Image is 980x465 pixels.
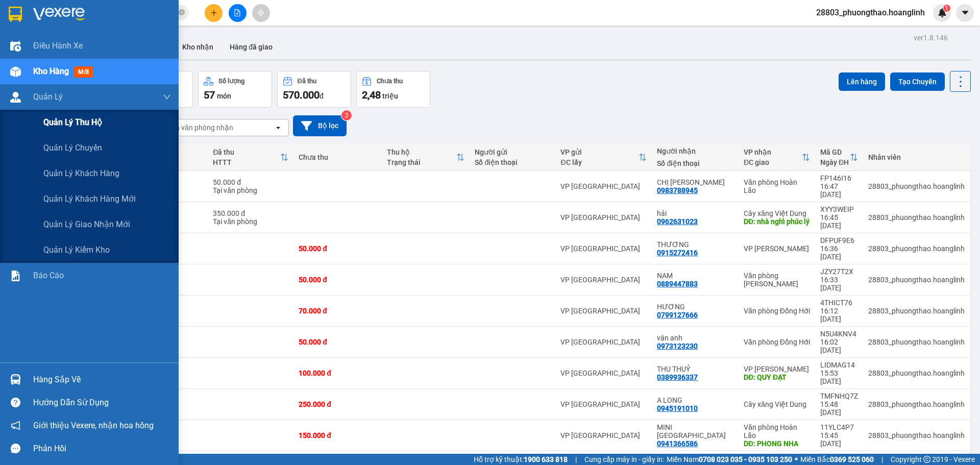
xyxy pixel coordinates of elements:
[657,334,733,342] div: vân anh
[560,307,647,315] div: VP [GEOGRAPHIC_DATA]
[205,4,223,22] button: plus
[208,144,293,171] th: Toggle SortBy
[299,276,377,284] div: 50.000 đ
[11,444,20,453] span: message
[868,369,965,377] div: 28803_phuongthao.hoanglinh
[293,115,347,136] button: Bộ lọc
[739,144,815,171] th: Toggle SortBy
[257,9,264,16] span: aim
[555,144,652,171] th: Toggle SortBy
[868,153,965,161] div: Nhân viên
[744,272,810,288] div: Văn phòng [PERSON_NAME]
[657,186,698,194] div: 0983788945
[10,41,21,52] img: warehouse-icon
[320,92,324,100] span: đ
[560,400,647,408] div: VP [GEOGRAPHIC_DATA]
[204,89,215,101] span: 57
[744,209,810,217] div: Cây xăng Việt Dung
[382,144,470,171] th: Toggle SortBy
[11,398,20,407] span: question-circle
[387,148,457,156] div: Thu hộ
[33,90,63,103] span: Quản Lý
[657,249,698,257] div: 0915272416
[213,148,280,156] div: Đã thu
[938,8,947,17] img: icon-new-feature
[575,454,577,465] span: |
[474,454,568,465] span: Hỗ trợ kỹ thuật:
[943,5,950,12] sup: 1
[744,178,810,194] div: Văn phòng Hoàn Lão
[657,303,733,311] div: HƯƠNG
[560,213,647,222] div: VP [GEOGRAPHIC_DATA]
[560,148,639,156] div: VP gửi
[222,35,281,59] button: Hàng đã giao
[868,244,965,253] div: 28803_phuongthao.hoanglinh
[10,92,21,103] img: warehouse-icon
[820,182,858,199] div: 16:47 [DATE]
[820,205,858,213] div: XYY3WEIP
[11,421,20,430] span: notification
[10,66,21,77] img: warehouse-icon
[868,400,965,408] div: 28803_phuongthao.hoanglinh
[560,182,647,190] div: VP [GEOGRAPHIC_DATA]
[524,455,568,463] strong: 1900 633 818
[820,236,858,244] div: DFPUF9E6
[584,454,664,465] span: Cung cấp máy in - giấy in:
[560,338,647,346] div: VP [GEOGRAPHIC_DATA]
[820,307,858,323] div: 16:12 [DATE]
[43,141,102,154] span: Quản lý chuyến
[234,9,241,16] span: file-add
[213,158,280,166] div: HTTT
[868,213,965,222] div: 28803_phuongthao.hoanglinh
[744,400,810,408] div: Cây xăng Việt Dung
[356,71,430,108] button: Chưa thu2,48 triệu
[657,396,733,404] div: A LONG
[808,6,933,19] span: 28803_phuongthao.hoanglinh
[298,78,316,85] div: Đã thu
[382,92,398,100] span: triệu
[341,110,352,120] sup: 2
[657,147,733,155] div: Người nhận
[744,338,810,346] div: Văn phòng Đồng Hới
[667,454,792,465] span: Miền Nam
[868,276,965,284] div: 28803_phuongthao.hoanglinh
[33,395,171,410] div: Hướng dẫn sử dụng
[923,456,930,463] span: copyright
[744,423,810,439] div: Văn phòng Hoàn Lão
[815,144,863,171] th: Toggle SortBy
[744,373,810,381] div: DĐ: QUY ĐẠT
[387,158,457,166] div: Trạng thái
[820,174,858,182] div: FP146I16
[213,209,288,217] div: 350.000 đ
[820,244,858,261] div: 16:36 [DATE]
[43,218,130,231] span: Quản lý giao nhận mới
[744,148,802,156] div: VP nhận
[213,217,288,226] div: Tại văn phòng
[657,423,733,439] div: MINI ĐAN ANH
[299,153,377,161] div: Chưa thu
[657,272,733,280] div: NAM
[560,276,647,284] div: VP [GEOGRAPHIC_DATA]
[33,39,83,52] span: Điều hành xe
[820,369,858,385] div: 15:53 [DATE]
[33,66,69,76] span: Kho hàng
[839,72,885,91] button: Lên hàng
[657,240,733,249] div: THƯƠNG
[657,365,733,373] div: THU THUỶ
[229,4,247,22] button: file-add
[881,454,883,465] span: |
[33,372,171,387] div: Hàng sắp về
[362,89,381,101] span: 2,48
[299,244,377,253] div: 50.000 đ
[299,338,377,346] div: 50.000 đ
[560,244,647,253] div: VP [GEOGRAPHIC_DATA]
[820,338,858,354] div: 16:02 [DATE]
[277,71,351,108] button: Đã thu570.000đ
[43,167,119,180] span: Quản lý khách hàng
[283,89,320,101] span: 570.000
[744,244,810,253] div: VP [PERSON_NAME]
[868,338,965,346] div: 28803_phuongthao.hoanglinh
[74,66,93,78] span: mới
[163,93,171,101] span: down
[560,369,647,377] div: VP [GEOGRAPHIC_DATA]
